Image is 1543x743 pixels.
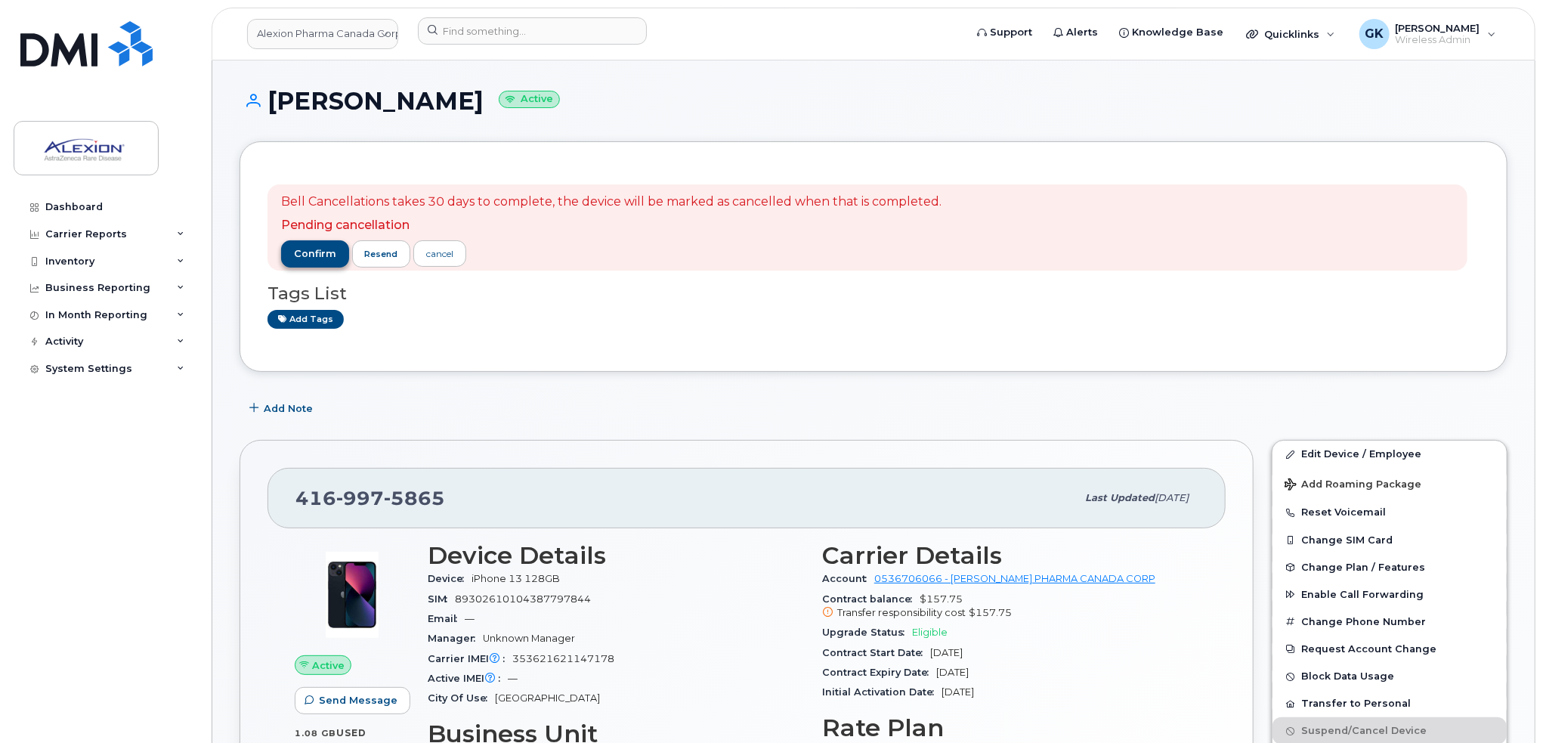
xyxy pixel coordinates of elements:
span: Contract Start Date [822,647,930,658]
span: 416 [295,487,445,509]
h1: [PERSON_NAME] [240,88,1507,114]
span: Last updated [1085,492,1155,503]
button: Block Data Usage [1272,663,1507,690]
button: Send Message [295,687,410,714]
span: Add Roaming Package [1285,478,1421,493]
button: Change Plan / Features [1272,554,1507,581]
p: Pending cancellation [281,217,942,234]
span: confirm [294,247,336,261]
span: resend [364,248,397,260]
h3: Rate Plan [822,714,1198,741]
span: Eligible [912,627,948,638]
span: 1.08 GB [295,728,336,738]
span: Upgrade Status [822,627,912,638]
span: Change Plan / Features [1301,562,1425,573]
button: Reset Voicemail [1272,499,1507,526]
h3: Device Details [428,542,804,569]
button: confirm [281,240,349,268]
span: Unknown Manager [483,633,575,644]
span: Initial Activation Date [822,686,942,698]
div: cancel [426,247,453,261]
span: — [465,613,475,624]
p: Bell Cancellations takes 30 days to complete, the device will be marked as cancelled when that is... [281,193,942,211]
button: Transfer to Personal [1272,690,1507,717]
button: Change Phone Number [1272,608,1507,636]
span: Device [428,573,472,584]
span: 89302610104387797844 [455,593,591,605]
span: Transfer responsibility cost [837,607,966,618]
a: Add tags [267,310,344,329]
h3: Tags List [267,284,1480,303]
button: Enable Call Forwarding [1272,581,1507,608]
small: Active [499,91,560,108]
button: Add Roaming Package [1272,468,1507,499]
span: Suspend/Cancel Device [1301,726,1427,737]
button: Add Note [240,395,326,422]
span: City Of Use [428,692,495,704]
span: SIM [428,593,455,605]
button: Change SIM Card [1272,527,1507,554]
span: Carrier IMEI [428,653,512,664]
span: Add Note [264,401,313,416]
img: image20231002-3703462-1ig824h.jpeg [307,550,397,640]
span: [DATE] [1155,492,1189,503]
span: iPhone 13 128GB [472,573,560,584]
span: 5865 [384,487,445,509]
span: 353621621147178 [512,653,614,664]
a: 0536706066 - [PERSON_NAME] PHARMA CANADA CORP [874,573,1155,584]
span: Contract balance [822,593,920,605]
span: $157.75 [822,593,1198,621]
span: [GEOGRAPHIC_DATA] [495,692,600,704]
a: Edit Device / Employee [1272,441,1507,468]
span: Send Message [319,693,397,707]
span: $157.75 [969,607,1012,618]
h3: Carrier Details [822,542,1198,569]
span: Account [822,573,874,584]
a: cancel [413,240,466,267]
span: Manager [428,633,483,644]
span: used [336,727,366,738]
span: Contract Expiry Date [822,667,936,678]
span: Active IMEI [428,673,508,684]
span: [DATE] [936,667,969,678]
span: — [508,673,518,684]
span: [DATE] [942,686,974,698]
button: Request Account Change [1272,636,1507,663]
span: Enable Call Forwarding [1301,589,1424,600]
button: resend [352,240,411,268]
span: [DATE] [930,647,963,658]
span: 997 [336,487,384,509]
span: Email [428,613,465,624]
span: Active [312,658,345,673]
